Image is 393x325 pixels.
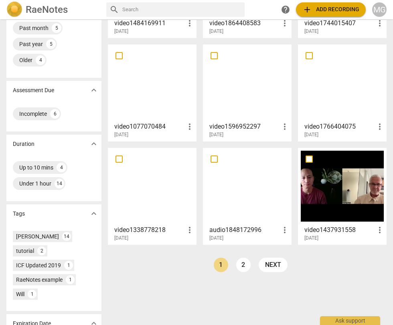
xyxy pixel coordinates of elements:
h3: audio1848172996 [209,225,280,235]
p: Tags [13,210,25,218]
div: tutorial [16,247,34,255]
button: Show more [88,208,100,220]
img: Logo [6,2,22,18]
h3: video1077070484 [114,122,185,131]
div: 14 [55,179,64,188]
h3: video1484169911 [114,18,185,28]
div: Up to 10 mins [19,164,53,172]
div: RaeNotes example [16,276,63,284]
button: MG [372,2,387,17]
span: [DATE] [114,235,128,242]
a: next [259,258,288,272]
h3: video1338778218 [114,225,185,235]
span: [DATE] [114,131,128,138]
span: expand_more [89,209,99,218]
span: [DATE] [304,28,318,35]
div: Will [16,290,24,298]
button: Show more [88,84,100,96]
div: 1 [66,275,75,284]
a: LogoRaeNotes [6,2,100,18]
div: 6 [50,109,60,119]
span: [DATE] [209,131,223,138]
span: more_vert [280,225,290,235]
h3: video1864408583 [209,18,280,28]
h3: video1437931558 [304,225,375,235]
a: video1077070484[DATE] [111,47,194,138]
div: 2 [37,246,46,255]
a: audio1848172996[DATE] [206,151,289,241]
span: more_vert [375,122,385,131]
div: Incomplete [19,110,47,118]
div: ICF Updated 2019 [16,261,61,269]
span: [DATE] [304,235,318,242]
a: Help [278,2,293,17]
span: more_vert [185,18,194,28]
span: [DATE] [209,235,223,242]
a: video1596952297[DATE] [206,47,289,138]
div: 14 [62,232,71,241]
a: Page 1 is your current page [214,258,228,272]
h2: RaeNotes [26,4,68,15]
span: more_vert [185,122,194,131]
span: help [281,5,290,14]
input: Search [122,3,241,16]
div: 4 [36,55,45,65]
span: more_vert [375,225,385,235]
div: 1 [64,261,73,270]
span: [DATE] [304,131,318,138]
div: Under 1 hour [19,180,51,188]
h3: video1596952297 [209,122,280,131]
span: more_vert [185,225,194,235]
span: expand_more [89,85,99,95]
div: Older [19,56,32,64]
h3: video1766404075 [304,122,375,131]
div: 5 [46,39,56,49]
h3: video1744015407 [304,18,375,28]
button: Upload [296,2,366,17]
div: 4 [57,163,66,172]
span: [DATE] [209,28,223,35]
span: add [302,5,312,14]
p: Duration [13,140,34,148]
div: [PERSON_NAME] [16,232,59,240]
a: Page 2 [236,258,251,272]
span: expand_more [89,139,99,149]
div: Past year [19,40,43,48]
p: Assessment Due [13,86,54,95]
a: video1437931558[DATE] [301,151,384,241]
span: more_vert [280,122,290,131]
span: search [109,5,119,14]
a: video1338778218[DATE] [111,151,194,241]
span: Add recording [302,5,359,14]
span: more_vert [375,18,385,28]
a: video1766404075[DATE] [301,47,384,138]
div: Past month [19,24,49,32]
span: [DATE] [114,28,128,35]
button: Show more [88,138,100,150]
div: 1 [28,290,36,299]
div: 5 [52,23,61,33]
span: more_vert [280,18,290,28]
div: Ask support [320,316,380,325]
